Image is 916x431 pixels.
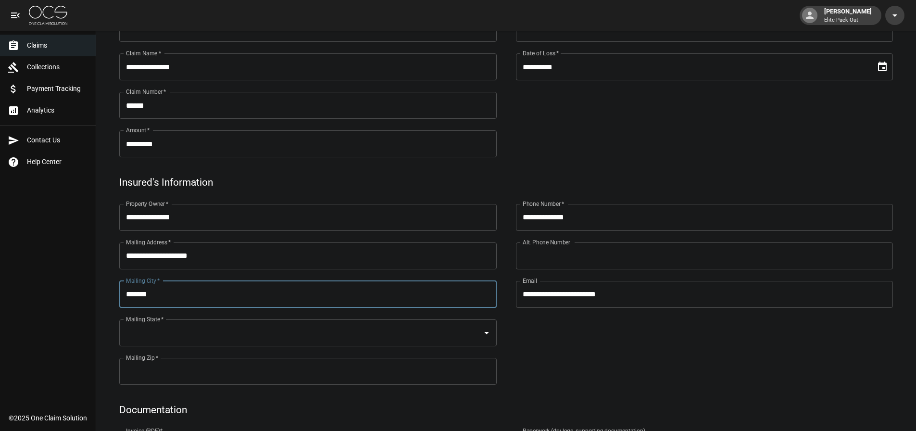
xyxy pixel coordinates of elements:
[126,315,163,323] label: Mailing State
[126,277,160,285] label: Mailing City
[27,40,88,51] span: Claims
[523,200,564,208] label: Phone Number
[480,326,493,340] button: Open
[126,126,150,134] label: Amount
[873,57,892,76] button: Choose date, selected date is Oct 15, 2025
[126,88,166,96] label: Claim Number
[6,6,25,25] button: open drawer
[126,354,159,362] label: Mailing Zip
[820,7,876,24] div: [PERSON_NAME]
[27,157,88,167] span: Help Center
[126,238,171,246] label: Mailing Address
[126,200,169,208] label: Property Owner
[29,6,67,25] img: ocs-logo-white-transparent.png
[27,62,88,72] span: Collections
[27,105,88,115] span: Analytics
[523,49,559,57] label: Date of Loss
[523,277,537,285] label: Email
[126,49,161,57] label: Claim Name
[27,135,88,145] span: Contact Us
[9,413,87,423] div: © 2025 One Claim Solution
[27,84,88,94] span: Payment Tracking
[523,238,570,246] label: Alt. Phone Number
[824,16,872,25] p: Elite Pack Out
